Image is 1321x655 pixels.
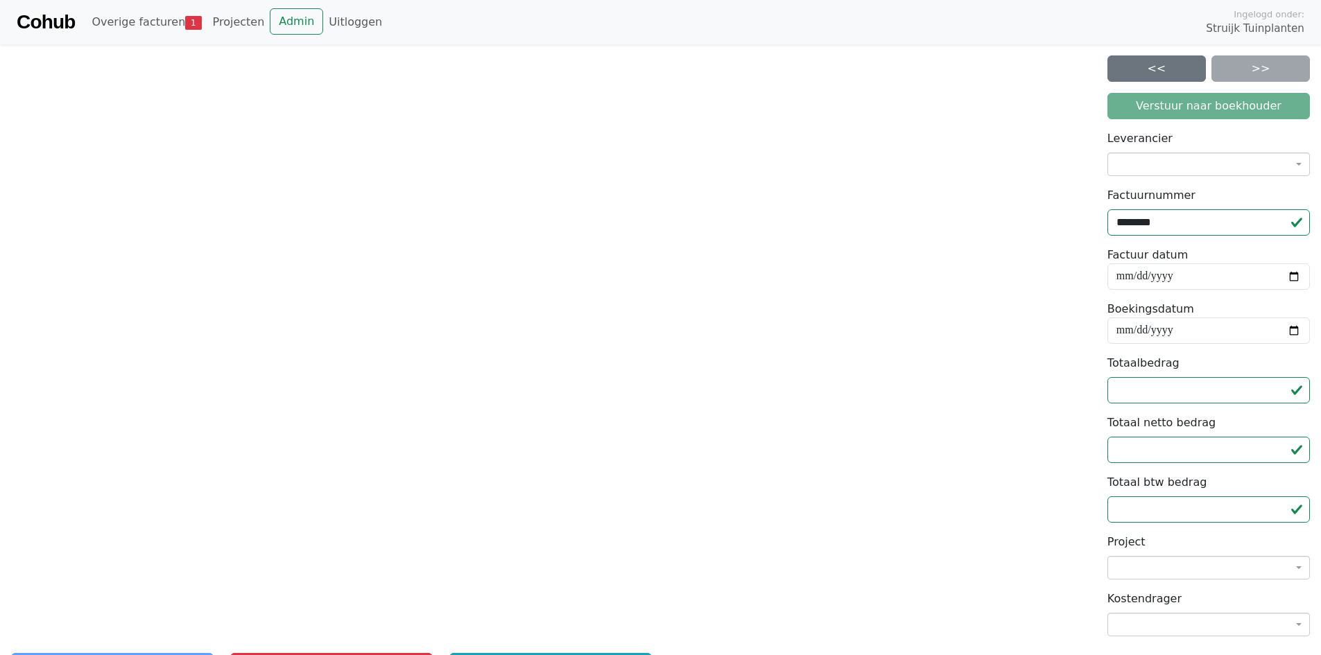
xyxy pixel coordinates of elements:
[1107,355,1180,372] label: Totaalbedrag
[1234,8,1304,21] span: Ingelogd onder:
[1206,21,1304,37] span: Struijk Tuinplanten
[323,8,388,36] a: Uitloggen
[270,8,323,35] a: Admin
[207,8,270,36] a: Projecten
[1107,474,1207,491] label: Totaal btw bedrag
[17,6,75,39] a: Cohub
[1107,414,1216,431] label: Totaal netto bedrag
[86,8,207,36] a: Overige facturen1
[185,16,201,30] span: 1
[1107,187,1195,204] label: Factuurnummer
[1107,301,1194,317] label: Boekingsdatum
[1107,591,1182,607] label: Kostendrager
[1107,130,1173,147] label: Leverancier
[1107,247,1189,263] label: Factuur datum
[1107,534,1146,550] label: Project
[1107,55,1206,82] a: <<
